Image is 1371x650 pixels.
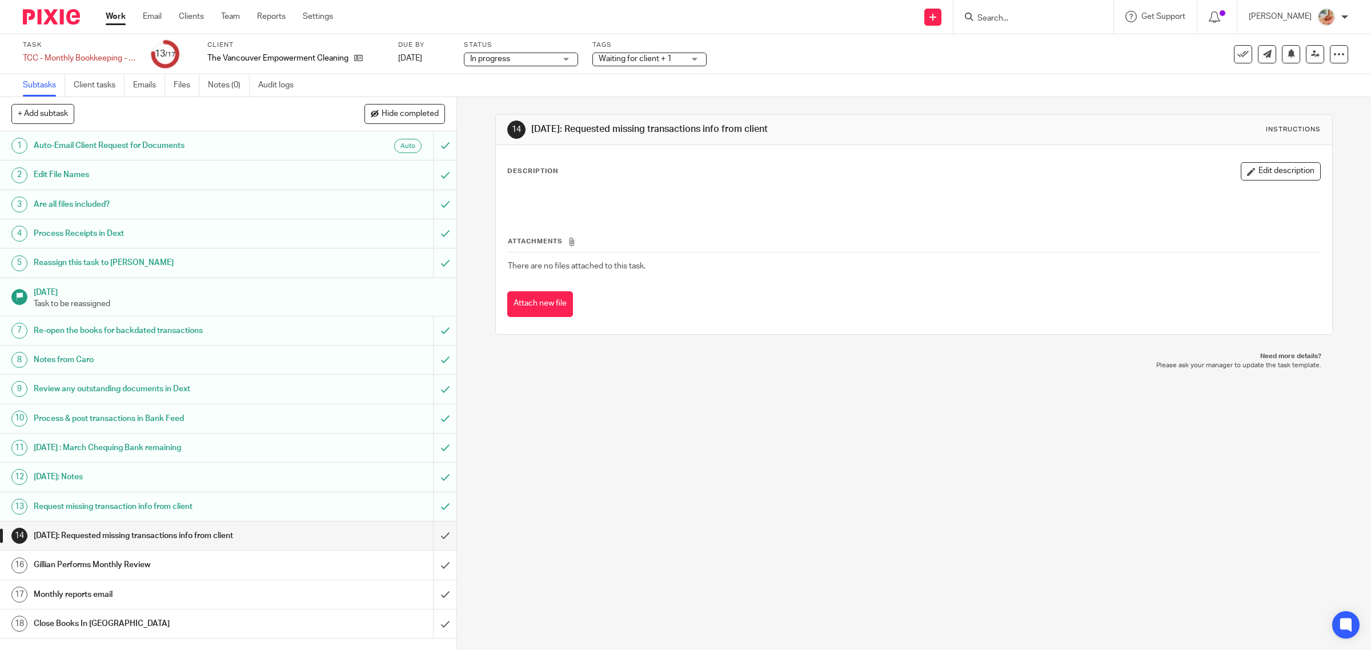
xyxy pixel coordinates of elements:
[1317,8,1336,26] img: MIC.jpg
[34,322,292,339] h1: Re-open the books for backdated transactions
[592,41,707,50] label: Tags
[1141,13,1185,21] span: Get Support
[23,41,137,50] label: Task
[508,238,563,244] span: Attachments
[258,74,302,97] a: Audit logs
[11,226,27,242] div: 4
[11,255,27,271] div: 5
[23,9,80,25] img: Pixie
[221,11,240,22] a: Team
[1241,162,1321,180] button: Edit description
[34,586,292,603] h1: Monthly reports email
[179,11,204,22] a: Clients
[507,167,558,176] p: Description
[507,361,1322,370] p: Please ask your manager to update the task template.
[11,469,27,485] div: 12
[11,499,27,515] div: 13
[976,14,1079,24] input: Search
[34,380,292,398] h1: Review any outstanding documents in Dext
[34,410,292,427] h1: Process & post transactions in Bank Feed
[599,55,672,63] span: Waiting for client + 1
[257,11,286,22] a: Reports
[208,74,250,97] a: Notes (0)
[74,74,125,97] a: Client tasks
[11,587,27,603] div: 17
[11,167,27,183] div: 2
[34,196,292,213] h1: Are all files included?
[382,110,439,119] span: Hide completed
[11,557,27,573] div: 16
[34,615,292,632] h1: Close Books In [GEOGRAPHIC_DATA]
[207,53,348,64] p: The Vancouver Empowerment Cleaning Coop
[394,139,422,153] div: Auto
[34,254,292,271] h1: Reassign this task to [PERSON_NAME]
[11,323,27,339] div: 7
[11,196,27,212] div: 3
[23,53,137,64] div: TCC - Monthly Bookkeeping - [DATE]-[DATE]
[165,51,175,58] small: /17
[507,121,526,139] div: 14
[1249,11,1312,22] p: [PERSON_NAME]
[23,53,137,64] div: TCC - Monthly Bookkeeping - January-March 2025
[11,352,27,368] div: 8
[508,262,646,270] span: There are no files attached to this task.
[106,11,126,22] a: Work
[11,528,27,544] div: 14
[507,291,573,317] button: Attach new file
[303,11,333,22] a: Settings
[11,616,27,632] div: 18
[34,166,292,183] h1: Edit File Names
[398,41,450,50] label: Due by
[464,41,578,50] label: Status
[11,440,27,456] div: 11
[34,284,445,298] h1: [DATE]
[34,351,292,368] h1: Notes from Caro
[507,352,1322,361] p: Need more details?
[34,225,292,242] h1: Process Receipts in Dext
[34,468,292,486] h1: [DATE]: Notes
[1266,125,1321,134] div: Instructions
[133,74,165,97] a: Emails
[34,439,292,456] h1: [DATE] : March Chequing Bank remaining
[143,11,162,22] a: Email
[470,55,510,63] span: In progress
[11,381,27,397] div: 9
[531,123,938,135] h1: [DATE]: Requested missing transactions info from client
[34,137,292,154] h1: Auto-Email Client Request for Documents
[11,104,74,123] button: + Add subtask
[155,47,175,61] div: 13
[364,104,445,123] button: Hide completed
[34,527,292,544] h1: [DATE]: Requested missing transactions info from client
[34,498,292,515] h1: Request missing transaction info from client
[207,41,384,50] label: Client
[11,138,27,154] div: 1
[34,298,445,310] p: Task to be reassigned
[174,74,199,97] a: Files
[398,54,422,62] span: [DATE]
[34,556,292,573] h1: Gillian Performs Monthly Review
[23,74,65,97] a: Subtasks
[11,411,27,427] div: 10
